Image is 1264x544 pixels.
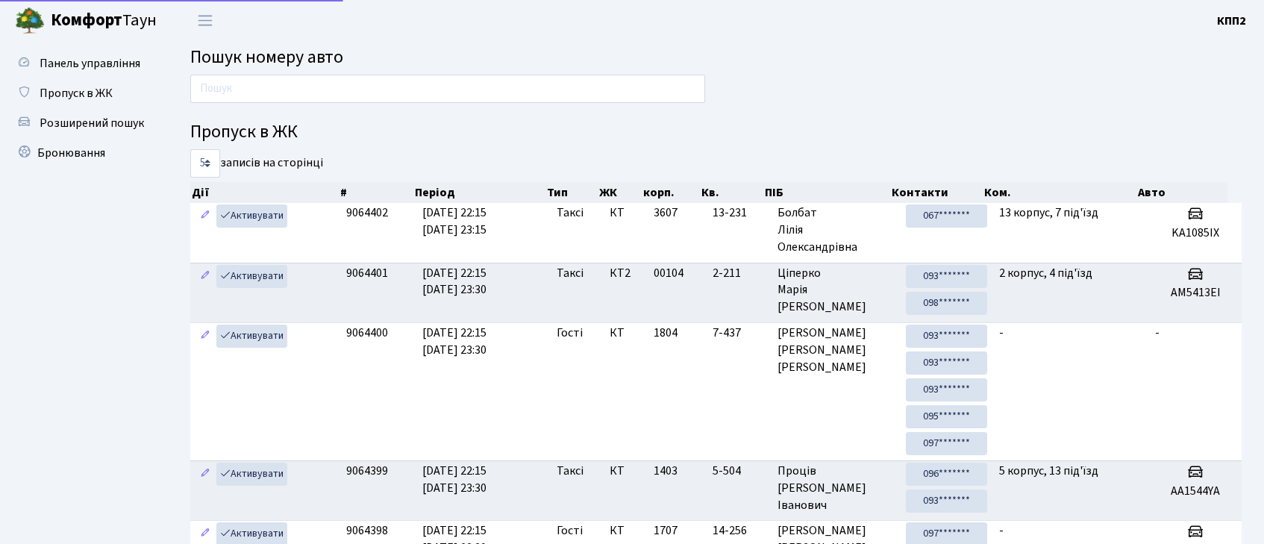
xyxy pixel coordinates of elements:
[7,108,157,138] a: Розширений пошук
[422,204,486,238] span: [DATE] 22:15 [DATE] 23:15
[216,204,287,228] a: Активувати
[999,463,1098,479] span: 5 корпус, 13 під'їзд
[557,522,583,540] span: Гості
[999,204,1098,221] span: 13 корпус, 7 під'їзд
[7,138,157,168] a: Бронювання
[1217,12,1246,30] a: КПП2
[15,6,45,36] img: logo.png
[196,265,214,288] a: Редагувати
[1217,13,1246,29] b: КПП2
[700,182,763,203] th: Кв.
[7,49,157,78] a: Панель управління
[713,325,765,342] span: 7-437
[346,522,388,539] span: 9064398
[346,265,388,281] span: 9064401
[557,204,583,222] span: Таксі
[713,463,765,480] span: 5-504
[196,204,214,228] a: Редагувати
[654,204,678,221] span: 3607
[196,463,214,486] a: Редагувати
[422,325,486,358] span: [DATE] 22:15 [DATE] 23:30
[40,55,140,72] span: Панель управління
[610,204,642,222] span: КТ
[190,44,343,70] span: Пошук номеру авто
[610,522,642,540] span: КТ
[1155,325,1160,341] span: -
[610,463,642,480] span: КТ
[51,8,122,32] b: Комфорт
[346,463,388,479] span: 9064399
[7,78,157,108] a: Пропуск в ЖК
[713,204,765,222] span: 13-231
[778,463,894,514] span: Проців [PERSON_NAME] Іванович
[654,325,678,341] span: 1804
[187,8,224,33] button: Переключити навігацію
[216,265,287,288] a: Активувати
[557,463,583,480] span: Таксі
[190,75,705,103] input: Пошук
[196,325,214,348] a: Редагувати
[545,182,598,203] th: Тип
[422,463,486,496] span: [DATE] 22:15 [DATE] 23:30
[190,149,220,178] select: записів на сторінці
[346,204,388,221] span: 9064402
[190,182,339,203] th: Дії
[216,325,287,348] a: Активувати
[557,325,583,342] span: Гості
[778,265,894,316] span: Ціперко Марія [PERSON_NAME]
[339,182,413,203] th: #
[1155,286,1236,300] h5: AM5413EI
[413,182,545,203] th: Період
[190,122,1242,143] h4: Пропуск в ЖК
[654,265,683,281] span: 00104
[37,145,105,161] span: Бронювання
[642,182,700,203] th: корп.
[1155,226,1236,240] h5: KA1085IX
[1155,484,1236,498] h5: AA1544YA
[654,522,678,539] span: 1707
[654,463,678,479] span: 1403
[890,182,983,203] th: Контакти
[610,265,642,282] span: КТ2
[40,85,113,101] span: Пропуск в ЖК
[763,182,890,203] th: ПІБ
[346,325,388,341] span: 9064400
[999,265,1092,281] span: 2 корпус, 4 під'їзд
[778,325,894,376] span: [PERSON_NAME] [PERSON_NAME] [PERSON_NAME]
[422,265,486,298] span: [DATE] 22:15 [DATE] 23:30
[999,522,1004,539] span: -
[40,115,144,131] span: Розширений пошук
[713,265,765,282] span: 2-211
[216,463,287,486] a: Активувати
[999,325,1004,341] span: -
[598,182,642,203] th: ЖК
[983,182,1136,203] th: Ком.
[778,204,894,256] span: Болбат Лілія Олександрівна
[190,149,323,178] label: записів на сторінці
[1136,182,1227,203] th: Авто
[557,265,583,282] span: Таксі
[713,522,765,540] span: 14-256
[51,8,157,34] span: Таун
[610,325,642,342] span: КТ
